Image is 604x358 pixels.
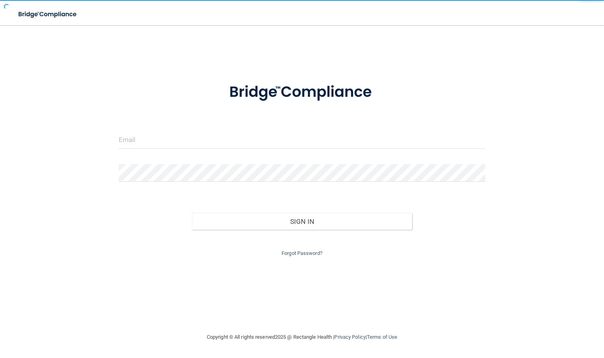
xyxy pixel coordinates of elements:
[214,72,391,112] img: bridge_compliance_login_screen.278c3ca4.svg
[192,213,412,230] button: Sign In
[158,325,446,350] div: Copyright © All rights reserved 2025 @ Rectangle Health | |
[367,334,397,340] a: Terms of Use
[12,6,84,22] img: bridge_compliance_login_screen.278c3ca4.svg
[282,250,322,256] a: Forgot Password?
[119,131,485,149] input: Email
[334,334,365,340] a: Privacy Policy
